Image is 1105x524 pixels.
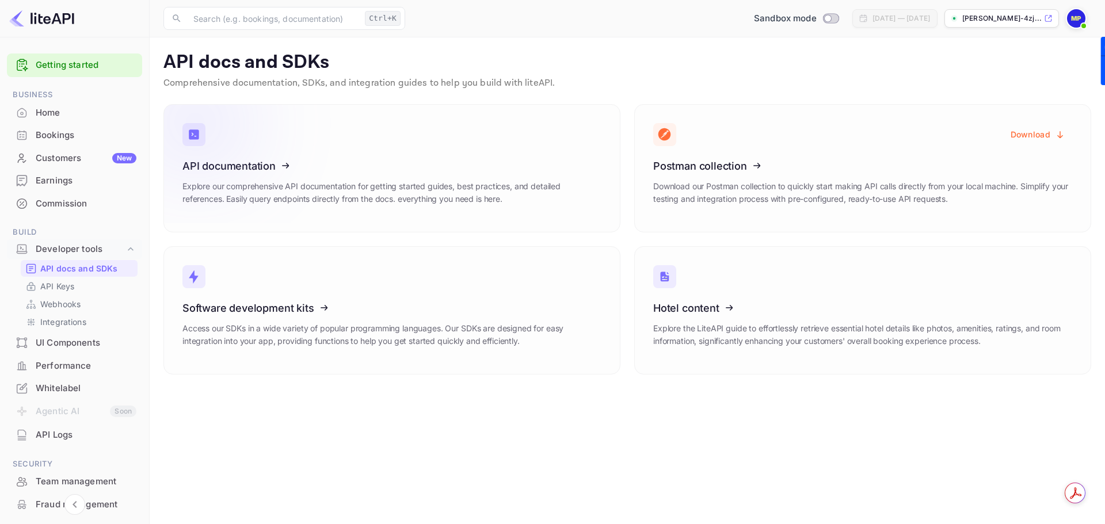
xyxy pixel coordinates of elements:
div: Customers [36,152,136,165]
div: Developer tools [36,243,125,256]
div: Earnings [36,174,136,188]
a: API docs and SDKs [25,262,133,274]
a: API Logs [7,424,142,445]
div: Fraud management [36,498,136,511]
div: Bookings [36,129,136,142]
button: Collapse navigation [64,494,85,515]
a: Home [7,102,142,123]
div: Integrations [21,313,138,330]
img: LiteAPI logo [9,9,74,28]
h3: Hotel content [653,302,1072,314]
div: Performance [36,359,136,373]
div: API Logs [7,424,142,446]
div: Team management [36,475,136,488]
p: Access our SDKs in a wide variety of popular programming languages. Our SDKs are designed for eas... [182,322,601,347]
p: Webhooks [40,298,81,310]
p: [PERSON_NAME]-4zj... [962,13,1042,24]
a: Commission [7,193,142,214]
div: Fraud management [7,494,142,516]
a: Fraud management [7,494,142,515]
h3: Postman collection [653,160,1072,172]
div: Webhooks [21,296,138,312]
span: Sandbox mode [754,12,817,25]
div: Performance [7,355,142,377]
a: UI Components [7,332,142,353]
p: Comprehensive documentation, SDKs, and integration guides to help you build with liteAPI. [163,77,1091,90]
div: Whitelabel [7,377,142,400]
a: Whitelabel [7,377,142,399]
h3: API documentation [182,160,601,172]
a: Team management [7,471,142,492]
p: Download our Postman collection to quickly start making API calls directly from your local machin... [653,180,1072,205]
p: API Keys [40,280,74,292]
a: Integrations [25,316,133,328]
div: UI Components [36,336,136,350]
div: API docs and SDKs [21,260,138,277]
button: Download [1004,123,1072,146]
div: Commission [7,193,142,215]
a: CustomersNew [7,147,142,169]
span: Security [7,458,142,471]
a: Getting started [36,59,136,72]
a: Bookings [7,124,142,146]
div: Ctrl+K [365,11,401,26]
a: Software development kitsAccess our SDKs in a wide variety of popular programming languages. Our ... [163,246,620,374]
a: API documentationExplore our comprehensive API documentation for getting started guides, best pra... [163,104,620,232]
a: API Keys [25,280,133,292]
div: UI Components [7,332,142,354]
img: Maarten Van Pijpen [1067,9,1085,28]
a: Performance [7,355,142,376]
h3: Software development kits [182,302,601,314]
input: Search (e.g. bookings, documentation) [186,7,360,30]
a: Earnings [7,170,142,191]
span: Build [7,226,142,239]
div: Home [7,102,142,124]
div: API Keys [21,278,138,294]
div: Earnings [7,170,142,192]
div: New [112,153,136,163]
p: API docs and SDKs [163,51,1091,74]
div: Bookings [7,124,142,147]
div: CustomersNew [7,147,142,170]
p: Explore our comprehensive API documentation for getting started guides, best practices, and detai... [182,180,601,205]
div: API Logs [36,429,136,442]
div: Commission [36,197,136,211]
div: Whitelabel [36,382,136,395]
div: Team management [7,471,142,493]
div: Switch to Production mode [749,12,843,25]
span: Business [7,89,142,101]
a: Hotel contentExplore the LiteAPI guide to effortlessly retrieve essential hotel details like phot... [634,246,1091,374]
p: Explore the LiteAPI guide to effortlessly retrieve essential hotel details like photos, amenities... [653,322,1072,347]
div: [DATE] — [DATE] [872,13,930,24]
a: Webhooks [25,298,133,310]
p: API docs and SDKs [40,262,118,274]
div: Developer tools [7,239,142,259]
div: Getting started [7,53,142,77]
p: Integrations [40,316,86,328]
div: Home [36,106,136,120]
